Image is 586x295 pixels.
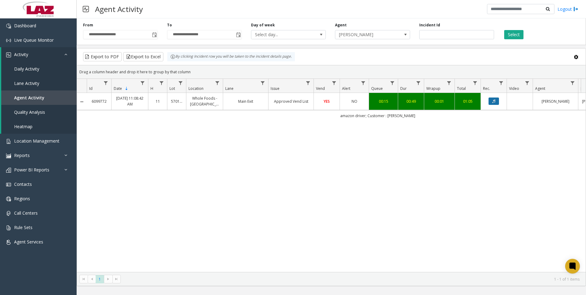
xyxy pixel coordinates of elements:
a: H Filter Menu [158,79,166,87]
a: Rec. Filter Menu [497,79,505,87]
span: Toggle popup [235,30,242,39]
a: Lane Activity [1,76,77,90]
span: Dashboard [14,23,36,29]
img: 'icon' [6,211,11,216]
span: Toggle popup [151,30,158,39]
a: 01:05 [459,98,477,104]
span: YES [324,99,330,104]
span: Quality Analysis [14,109,45,115]
span: Alert [342,86,350,91]
span: Lane Activity [14,80,39,86]
h3: Agent Activity [92,2,146,17]
img: 'icon' [6,225,11,230]
a: Activity [1,47,77,62]
a: 00:01 [428,98,451,104]
a: Whole Foods - [GEOGRAPHIC_DATA] [190,95,219,107]
img: infoIcon.svg [170,54,175,59]
a: Daily Activity [1,62,77,76]
span: Power BI Reports [14,167,49,173]
img: 'icon' [6,182,11,187]
span: Select day... [251,30,311,39]
a: Logout [557,6,578,12]
span: Rec. [483,86,490,91]
img: 'icon' [6,153,11,158]
label: Incident Id [419,22,440,28]
label: From [83,22,93,28]
span: Location [188,86,204,91]
a: Issue Filter Menu [304,79,312,87]
a: Total Filter Menu [471,79,479,87]
a: 00:15 [373,98,394,104]
span: Agent Activity [14,95,44,101]
a: Video Filter Menu [523,79,531,87]
span: Wrapup [426,86,440,91]
span: Video [509,86,519,91]
span: Id [89,86,93,91]
span: Live Queue Monitor [14,37,54,43]
a: Heatmap [1,119,77,134]
span: Location Management [14,138,59,144]
span: Reports [14,152,30,158]
a: Date Filter Menu [139,79,147,87]
span: Agent Services [14,239,43,245]
a: Queue Filter Menu [388,79,397,87]
a: [PERSON_NAME] [537,98,574,104]
a: Id Filter Menu [102,79,110,87]
span: [PERSON_NAME] [335,30,395,39]
a: YES [318,98,336,104]
a: Approved Vend List [272,98,310,104]
span: Agent [535,86,545,91]
span: Date [114,86,122,91]
img: pageIcon [83,2,89,17]
a: Agent Activity [1,90,77,105]
span: Sortable [124,86,129,91]
a: NO [344,98,365,104]
img: 'icon' [6,24,11,29]
span: Call Centers [14,210,38,216]
span: Regions [14,196,30,201]
div: Drag a column header and drop it here to group by that column [77,67,586,77]
span: Total [457,86,466,91]
button: Export to PDF [83,52,122,61]
img: 'icon' [6,38,11,43]
a: 570141 [171,98,182,104]
img: 'icon' [6,197,11,201]
button: Export to Excel [123,52,163,61]
span: Dur [400,86,407,91]
label: To [167,22,172,28]
span: Contacts [14,181,32,187]
a: Dur Filter Menu [414,79,423,87]
a: 00:49 [402,98,420,104]
a: Quality Analysis [1,105,77,119]
label: Agent [335,22,347,28]
span: Queue [371,86,383,91]
img: 'icon' [6,168,11,173]
a: Lane Filter Menu [259,79,267,87]
span: Issue [271,86,280,91]
a: Alert Filter Menu [359,79,367,87]
img: logout [573,6,578,12]
a: Collapse Details [77,99,87,104]
a: Wrapup Filter Menu [445,79,453,87]
a: 6099772 [90,98,108,104]
a: Agent Filter Menu [569,79,577,87]
span: Page 1 [96,275,104,283]
span: Lane [225,86,234,91]
span: Activity [14,52,28,57]
img: 'icon' [6,139,11,144]
a: Vend Filter Menu [330,79,338,87]
span: H [150,86,153,91]
img: 'icon' [6,240,11,245]
div: By clicking Incident row you will be taken to the incident details page. [167,52,295,61]
a: Main Exit [227,98,264,104]
button: Select [504,30,523,39]
kendo-pager-info: 1 - 1 of 1 items [124,277,580,282]
a: [DATE] 11:08:42 AM [115,95,144,107]
label: Day of week [251,22,275,28]
a: 11 [152,98,163,104]
a: Lot Filter Menu [177,79,185,87]
div: Data table [77,79,586,272]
